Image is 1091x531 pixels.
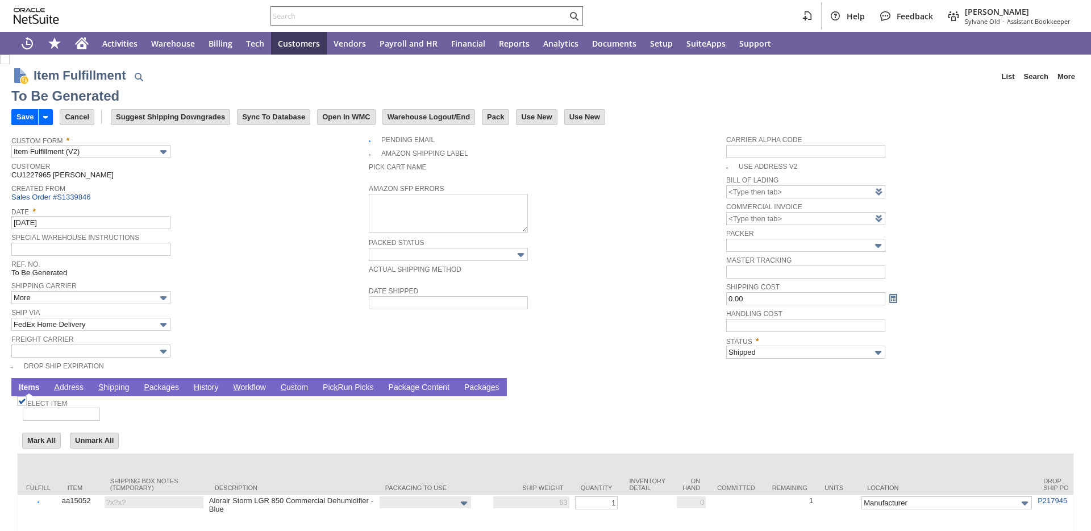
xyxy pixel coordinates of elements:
[157,345,170,358] img: More Options
[726,176,778,184] a: Bill Of Lading
[650,38,673,49] span: Setup
[373,32,444,55] a: Payroll and HR
[24,362,104,370] a: Drop Ship Expiration
[444,32,492,55] a: Financial
[517,110,556,125] input: Use New
[897,11,933,22] span: Feedback
[141,383,182,393] a: Packages
[231,383,269,393] a: Workflow
[629,478,665,491] div: Inventory Detail
[567,9,581,23] svg: Search
[26,484,51,491] div: Fulfill
[492,32,536,55] a: Reports
[536,32,585,55] a: Analytics
[11,335,74,343] a: Freight Carrier
[686,38,726,49] span: SuiteApps
[281,383,286,392] span: C
[872,239,885,252] img: More Options
[499,38,530,49] span: Reports
[726,230,753,238] a: Packer
[997,68,1019,86] a: List
[70,433,118,448] input: Unmark All
[772,484,807,491] div: Remaining
[381,150,468,157] a: Amazon Shipping Label
[369,239,424,247] a: Packed Status
[872,346,885,359] img: More Options
[965,6,1071,17] span: [PERSON_NAME]
[19,383,21,392] span: I
[514,248,527,262] img: More Options
[20,36,34,50] svg: Recent Records
[1043,478,1069,491] div: Drop Ship PO
[11,268,67,277] span: To Be Generated
[234,383,241,392] span: W
[726,256,792,264] a: Master Tracking
[491,383,495,392] span: e
[246,38,264,49] span: Tech
[643,32,680,55] a: Setup
[191,383,222,393] a: History
[1018,497,1031,510] img: More Options
[144,383,149,392] span: P
[1019,68,1053,86] a: Search
[11,208,29,216] a: Date
[867,484,1026,491] div: Location
[239,32,271,55] a: Tech
[278,38,320,49] span: Customers
[680,32,732,55] a: SuiteApps
[11,318,170,331] input: FedEx Home Delivery
[215,484,368,491] div: Description
[60,110,94,125] input: Cancel
[369,163,427,171] a: Pick Cart Name
[11,291,170,304] input: More
[1002,17,1005,26] span: -
[11,234,139,242] a: Special Warehouse Instructions
[14,8,59,24] svg: logo
[385,484,482,491] div: Packaging to Use
[271,9,567,23] input: Search
[592,38,636,49] span: Documents
[726,185,885,198] input: <Type then tab>
[726,346,885,359] input: Shipped
[1038,496,1067,505] a: P217945
[11,145,170,158] input: Item Fulfillment (V2)
[11,163,50,171] a: Customer
[739,163,797,171] a: Use Address V2
[11,185,65,193] a: Created From
[369,185,444,193] a: Amazon SFP Errors
[16,383,43,393] a: Items
[11,137,63,145] a: Custom Form
[717,484,755,491] div: Committed
[383,110,474,125] input: Warehouse Logout/End
[825,484,850,491] div: Units
[68,32,95,55] a: Home
[1053,68,1080,86] a: More
[55,383,60,392] span: A
[318,110,375,125] input: Open In WMC
[11,193,93,201] a: Sales Order #S1339846
[62,496,91,505] a: aa15052
[144,32,202,55] a: Warehouse
[369,265,461,273] a: Actual Shipping Method
[320,383,376,393] a: PickRun Picks
[887,292,900,305] a: Calculate
[369,287,418,295] a: Date Shipped
[847,11,865,22] span: Help
[581,484,613,491] div: Quantity
[334,383,338,392] span: k
[194,383,199,392] span: H
[271,32,327,55] a: Customers
[457,497,470,510] img: More Options
[111,110,230,125] input: Suggest Shipping Downgrades
[95,32,144,55] a: Activities
[110,478,198,491] div: Shipping Box Notes (Temporary)
[202,32,239,55] a: Billing
[157,146,170,159] img: More Options
[380,38,438,49] span: Payroll and HR
[157,318,170,331] img: More Options
[411,383,415,392] span: g
[20,501,56,503] input: Fulfill
[732,32,778,55] a: Support
[14,32,41,55] a: Recent Records
[34,66,126,85] h1: Item Fulfillment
